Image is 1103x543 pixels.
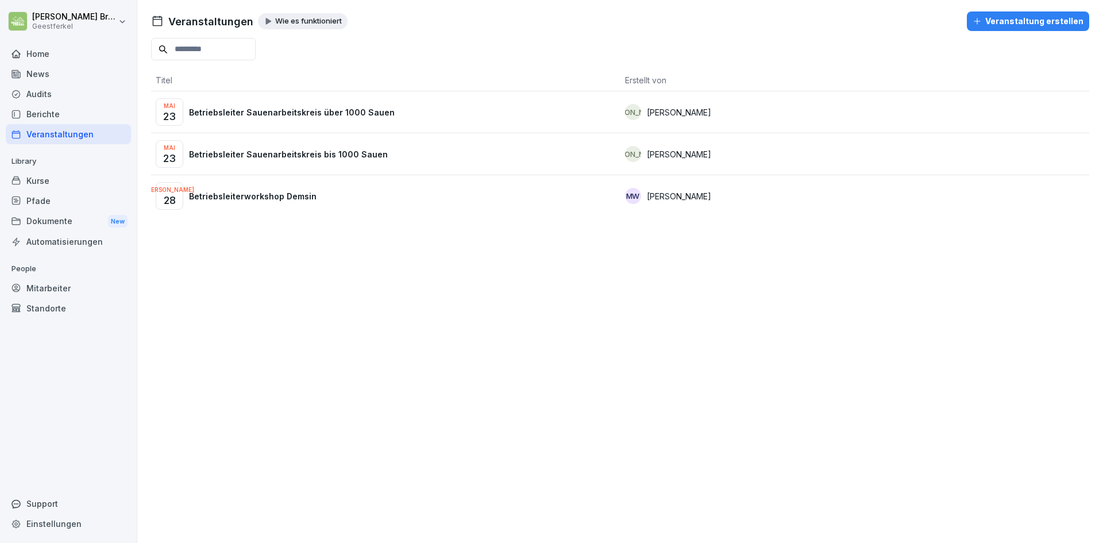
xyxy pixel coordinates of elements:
[6,64,131,84] a: News
[647,106,711,118] p: [PERSON_NAME]
[145,186,194,194] p: [PERSON_NAME]
[168,14,253,29] h1: Veranstaltungen
[189,106,395,118] p: Betriebsleiter Sauenarbeitskreis über 1000 Sauen
[967,11,1089,31] button: Veranstaltung erstellen
[156,75,172,85] span: Titel
[189,190,317,202] p: Betriebsleiterworkshop Demsin
[163,153,176,164] p: 23
[6,298,131,318] a: Standorte
[32,22,116,30] p: Geestferkel
[6,278,131,298] a: Mitarbeiter
[189,148,388,160] p: Betriebsleiter Sauenarbeitskreis bis 1000 Sauen
[6,152,131,171] p: Library
[6,44,131,64] a: Home
[164,144,175,152] p: Mai
[625,104,641,120] div: [PERSON_NAME]
[6,124,131,144] a: Veranstaltungen
[6,84,131,104] a: Audits
[6,104,131,124] a: Berichte
[647,148,711,160] p: [PERSON_NAME]
[6,211,131,232] a: DokumenteNew
[6,211,131,232] div: Dokumente
[973,15,1083,28] div: Veranstaltung erstellen
[647,190,711,202] p: [PERSON_NAME]
[6,494,131,514] div: Support
[275,17,342,26] p: Wie es funktioniert
[625,188,641,204] div: MW
[6,260,131,278] p: People
[625,146,641,162] div: [PERSON_NAME]
[625,75,666,85] span: Erstellt von
[6,232,131,252] a: Automatisierungen
[108,215,128,228] div: New
[6,514,131,534] a: Einstellungen
[164,195,176,206] p: 28
[163,111,176,122] p: 23
[164,102,175,110] p: Mai
[32,12,116,22] p: [PERSON_NAME] Bruns
[6,171,131,191] a: Kurse
[6,191,131,211] a: Pfade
